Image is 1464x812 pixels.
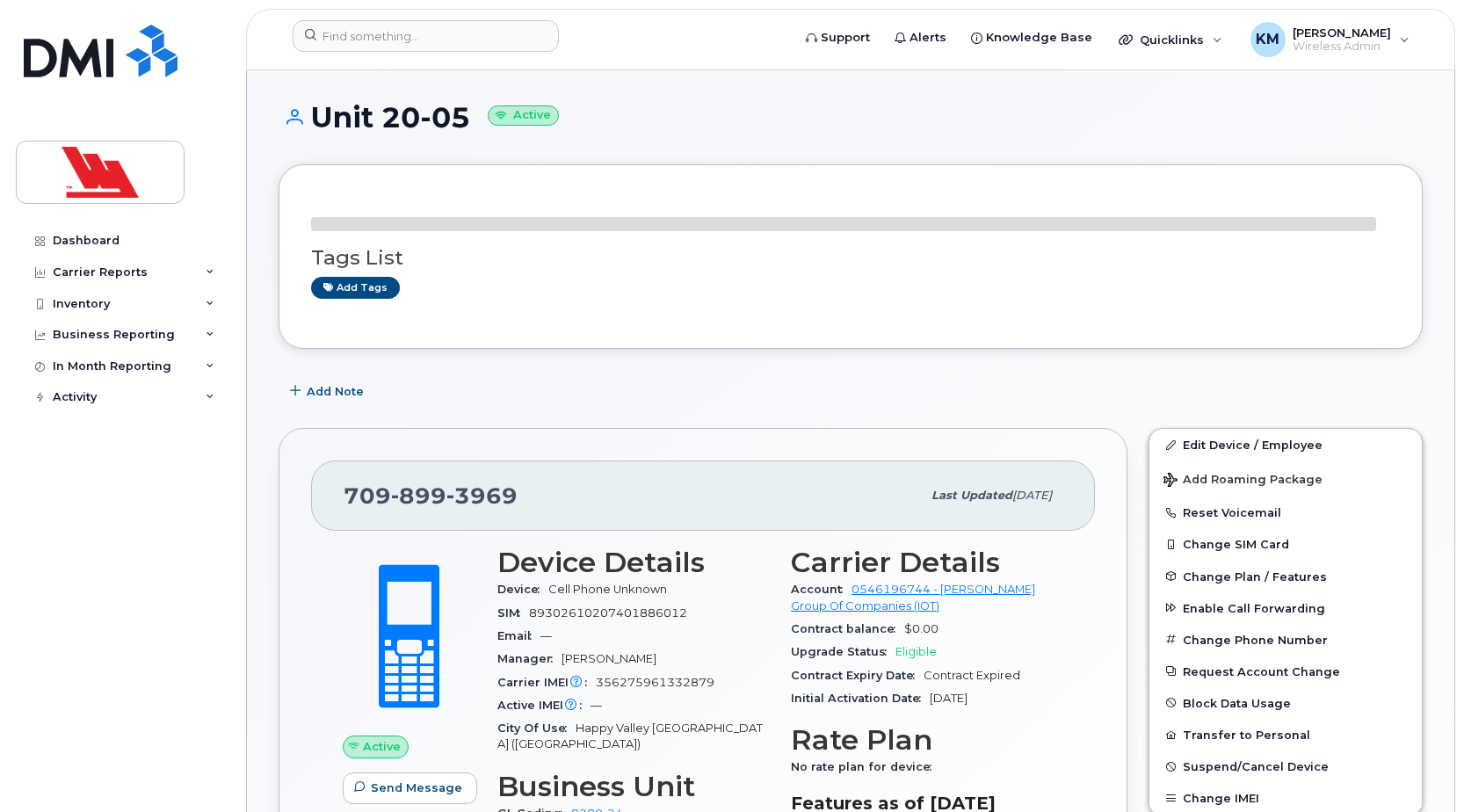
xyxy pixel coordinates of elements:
[791,692,930,705] span: Initial Activation Date
[344,482,518,509] span: 709
[488,105,559,126] small: Active
[562,652,656,665] span: [PERSON_NAME]
[904,622,939,635] span: $0.00
[497,606,529,620] span: SIM
[446,482,518,509] span: 3969
[311,247,1390,269] h3: Tags List
[540,629,552,642] span: —
[529,606,687,620] span: 89302610207401886012
[1149,750,1422,782] button: Suspend/Cancel Device
[497,629,540,642] span: Email
[930,692,968,705] span: [DATE]
[1149,719,1422,750] button: Transfer to Personal
[591,699,602,712] span: —
[791,669,924,682] span: Contract Expiry Date
[1149,429,1422,460] a: Edit Device / Employee
[1183,569,1327,583] span: Change Plan / Features
[311,277,400,299] a: Add tags
[895,645,937,658] span: Eligible
[1149,592,1422,624] button: Enable Call Forwarding
[1012,489,1052,502] span: [DATE]
[1149,497,1422,528] button: Reset Voicemail
[1183,760,1329,773] span: Suspend/Cancel Device
[343,772,477,804] button: Send Message
[279,102,1423,133] h1: Unit 20-05
[791,583,1035,612] a: 0546196744 - [PERSON_NAME] Group Of Companies (IOT)
[307,383,364,400] span: Add Note
[371,779,462,796] span: Send Message
[497,583,548,596] span: Device
[1149,460,1422,497] button: Add Roaming Package
[1149,528,1422,560] button: Change SIM Card
[363,738,401,755] span: Active
[791,645,895,658] span: Upgrade Status
[391,482,446,509] span: 899
[279,375,379,407] button: Add Note
[791,547,1063,578] h3: Carrier Details
[497,699,591,712] span: Active IMEI
[548,583,667,596] span: Cell Phone Unknown
[497,771,770,802] h3: Business Unit
[791,724,1063,756] h3: Rate Plan
[1183,601,1325,614] span: Enable Call Forwarding
[596,676,714,689] span: 356275961332879
[1149,656,1422,687] button: Request Account Change
[497,721,576,735] span: City Of Use
[497,547,770,578] h3: Device Details
[791,583,852,596] span: Account
[1163,473,1323,489] span: Add Roaming Package
[1149,687,1422,719] button: Block Data Usage
[497,652,562,665] span: Manager
[924,669,1020,682] span: Contract Expired
[791,760,940,773] span: No rate plan for device
[1149,561,1422,592] button: Change Plan / Features
[497,721,763,750] span: Happy Valley [GEOGRAPHIC_DATA] ([GEOGRAPHIC_DATA])
[791,622,904,635] span: Contract balance
[1149,624,1422,656] button: Change Phone Number
[931,489,1012,502] span: Last updated
[497,676,596,689] span: Carrier IMEI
